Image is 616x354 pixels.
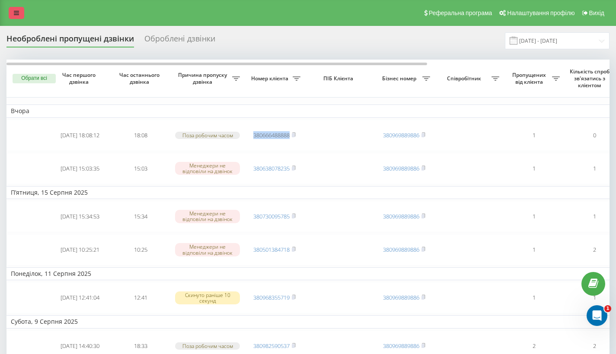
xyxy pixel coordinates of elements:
[175,72,232,85] span: Причина пропуску дзвінка
[110,282,171,313] td: 12:41
[253,164,290,172] a: 380638078235
[504,120,564,151] td: 1
[604,305,611,312] span: 1
[504,234,564,265] td: 1
[144,34,215,47] div: Оброблені дзвінки
[117,72,164,85] span: Час останнього дзвінка
[6,34,134,47] div: Необроблені пропущені дзвінки
[253,212,290,220] a: 380730095785
[439,75,492,82] span: Співробітник
[504,201,564,232] td: 1
[568,68,613,88] span: Кількість спроб зв'язатись з клієнтом
[110,201,171,232] td: 15:34
[50,201,110,232] td: [DATE] 15:34:53
[175,243,240,256] div: Менеджери не відповіли на дзвінок
[253,131,290,139] a: 380666488888
[175,210,240,223] div: Менеджери не відповіли на дзвінок
[507,9,575,16] span: Налаштування профілю
[383,212,419,220] a: 380969889886
[50,153,110,184] td: [DATE] 15:03:35
[253,246,290,253] a: 380501384718
[175,342,240,350] div: Поза робочим часом
[13,74,56,83] button: Обрати всі
[57,72,103,85] span: Час першого дзвінка
[50,282,110,313] td: [DATE] 12:41:04
[253,294,290,301] a: 380968355719
[587,305,607,326] iframe: Intercom live chat
[253,342,290,350] a: 380982590537
[110,120,171,151] td: 18:08
[312,75,367,82] span: ПІБ Клієнта
[50,120,110,151] td: [DATE] 18:08:12
[383,342,419,350] a: 380969889886
[110,153,171,184] td: 15:03
[504,282,564,313] td: 1
[175,291,240,304] div: Скинуто раніше 10 секунд
[175,162,240,175] div: Менеджери не відповіли на дзвінок
[110,234,171,265] td: 10:25
[589,9,604,16] span: Вихід
[50,234,110,265] td: [DATE] 10:25:21
[383,164,419,172] a: 380969889886
[378,75,422,82] span: Бізнес номер
[383,246,419,253] a: 380969889886
[383,294,419,301] a: 380969889886
[249,75,293,82] span: Номер клієнта
[504,153,564,184] td: 1
[175,132,240,139] div: Поза робочим часом
[508,72,552,85] span: Пропущених від клієнта
[429,9,492,16] span: Реферальна програма
[383,131,419,139] a: 380969889886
